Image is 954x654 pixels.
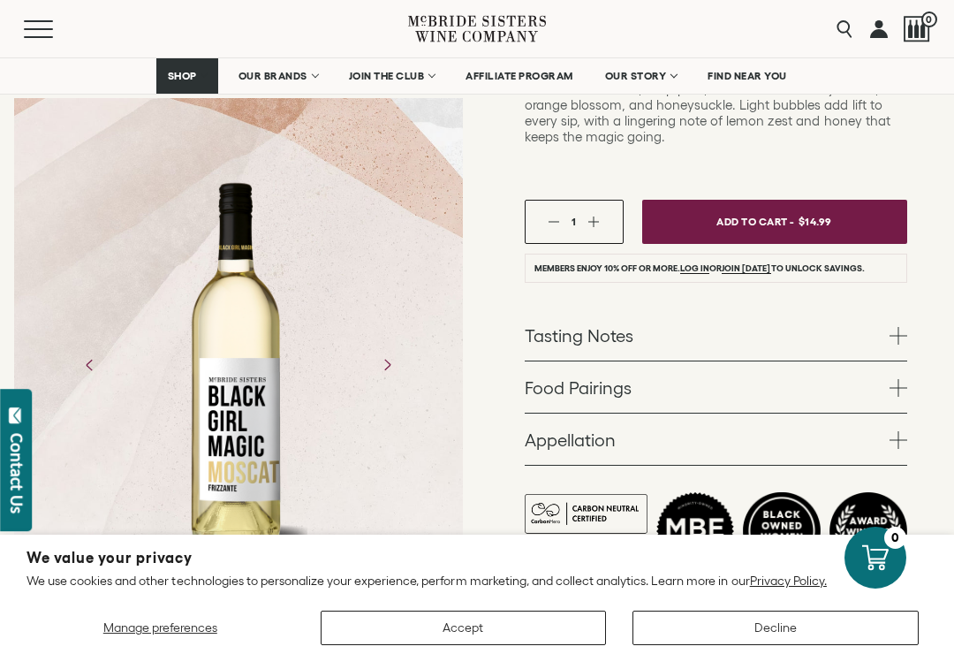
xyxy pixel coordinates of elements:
[454,58,585,94] a: AFFILIATE PROGRAM
[921,11,937,27] span: 0
[26,611,294,645] button: Manage preferences
[349,70,425,82] span: JOIN THE CLUB
[525,34,905,144] span: When the moment calls for something playful, bright, and just a little indulgent, this is the bot...
[337,58,446,94] a: JOIN THE CLUB
[238,70,307,82] span: OUR BRANDS
[364,341,410,387] button: Next
[8,433,26,513] div: Contact Us
[24,20,87,38] button: Mobile Menu Trigger
[525,254,907,283] li: Members enjoy 10% off or more. or to unlock savings.
[525,414,907,465] a: Appellation
[722,263,770,274] a: join [DATE]
[525,361,907,413] a: Food Pairings
[605,70,667,82] span: OUR STORY
[103,620,217,635] span: Manage preferences
[156,58,218,94] a: SHOP
[594,58,688,94] a: OUR STORY
[572,216,576,227] span: 1
[799,209,832,234] span: $14.99
[750,574,827,588] a: Privacy Policy.
[525,309,907,361] a: Tasting Notes
[696,58,799,94] a: FIND NEAR YOU
[168,70,198,82] span: SHOP
[26,551,927,566] h2: We value your privacy
[632,611,919,645] button: Decline
[321,611,607,645] button: Accept
[227,58,329,94] a: OUR BRANDS
[466,70,573,82] span: AFFILIATE PROGRAM
[708,70,787,82] span: FIND NEAR YOU
[716,209,794,234] span: Add To Cart -
[67,341,113,387] button: Previous
[26,573,927,589] p: We use cookies and other technologies to personalize your experience, perform marketing, and coll...
[642,200,907,244] button: Add To Cart - $14.99
[884,527,906,549] div: 0
[680,263,709,274] a: Log in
